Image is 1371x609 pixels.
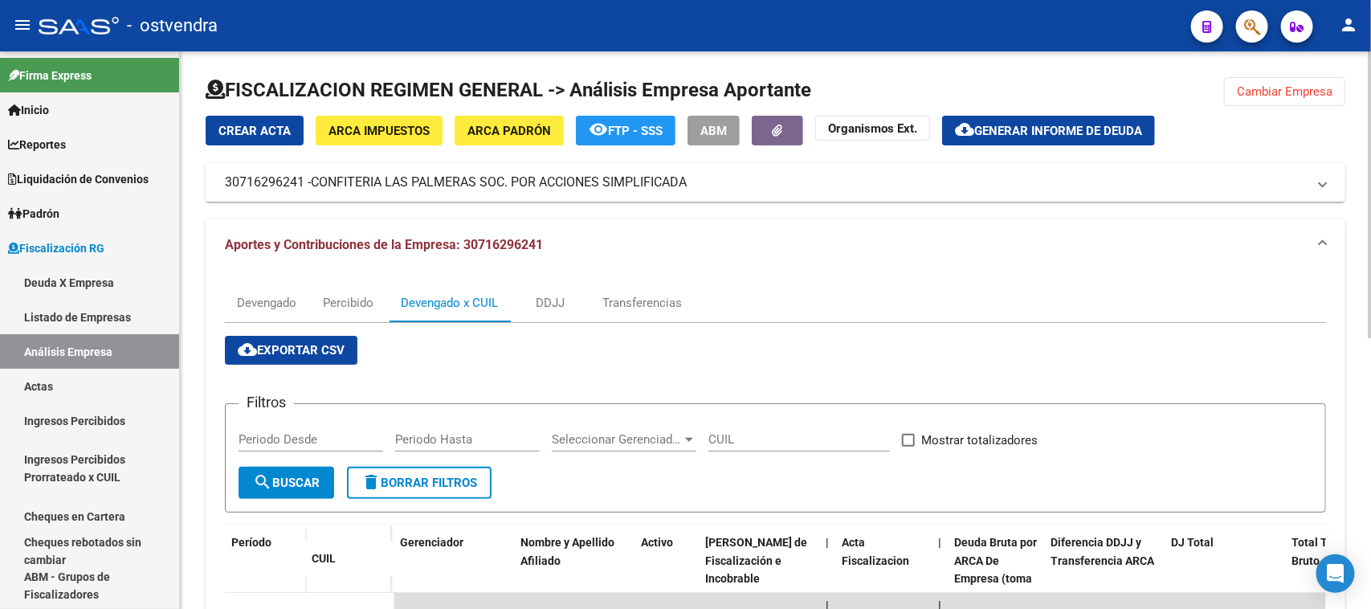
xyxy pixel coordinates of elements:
[239,391,294,414] h3: Filtros
[815,116,930,141] button: Organismos Ext.
[1237,84,1332,99] span: Cambiar Empresa
[1224,77,1345,106] button: Cambiar Empresa
[1339,15,1358,35] mat-icon: person
[328,124,430,138] span: ARCA Impuestos
[361,472,381,492] mat-icon: delete
[225,174,1307,191] mat-panel-title: 30716296241 -
[225,336,357,365] button: Exportar CSV
[688,116,740,145] button: ABM
[641,536,673,549] span: Activo
[206,163,1345,202] mat-expansion-panel-header: 30716296241 -CONFITERIA LAS PALMERAS SOC. POR ACCIONES SIMPLIFICADA
[467,124,551,138] span: ARCA Padrón
[576,116,675,145] button: FTP - SSS
[700,124,727,138] span: ABM
[608,124,663,138] span: FTP - SSS
[520,536,614,567] span: Nombre y Apellido Afiliado
[828,121,917,136] strong: Organismos Ext.
[347,467,492,499] button: Borrar Filtros
[401,294,498,312] div: Devengado x CUIL
[253,476,320,490] span: Buscar
[225,237,543,252] span: Aportes y Contribuciones de la Empresa: 30716296241
[455,116,564,145] button: ARCA Padrón
[206,116,304,145] button: Crear Acta
[1051,536,1154,567] span: Diferencia DDJJ y Transferencia ARCA
[8,205,59,223] span: Padrón
[974,124,1142,138] span: Generar informe de deuda
[238,340,257,359] mat-icon: cloud_download
[324,294,374,312] div: Percibido
[842,536,909,567] span: Acta Fiscalizacion
[1316,554,1355,593] div: Open Intercom Messenger
[312,552,336,565] span: CUIL
[602,294,682,312] div: Transferencias
[921,431,1038,450] span: Mostrar totalizadores
[955,120,974,139] mat-icon: cloud_download
[253,472,272,492] mat-icon: search
[400,536,463,549] span: Gerenciador
[316,116,443,145] button: ARCA Impuestos
[552,432,682,447] span: Seleccionar Gerenciador
[206,219,1345,271] mat-expansion-panel-header: Aportes y Contribuciones de la Empresa: 30716296241
[705,536,807,586] span: [PERSON_NAME] de Fiscalización e Incobrable
[8,101,49,119] span: Inicio
[225,525,305,593] datatable-header-cell: Período
[8,170,149,188] span: Liquidación de Convenios
[589,120,608,139] mat-icon: remove_red_eye
[127,8,218,43] span: - ostvendra
[361,476,477,490] span: Borrar Filtros
[239,467,334,499] button: Buscar
[1171,536,1214,549] span: DJ Total
[311,174,687,191] span: CONFITERIA LAS PALMERAS SOC. POR ACCIONES SIMPLIFICADA
[238,343,345,358] span: Exportar CSV
[938,536,941,549] span: |
[8,67,92,84] span: Firma Express
[13,15,32,35] mat-icon: menu
[826,536,829,549] span: |
[218,124,291,138] span: Crear Acta
[206,77,811,103] h1: FISCALIZACION REGIMEN GENERAL -> Análisis Empresa Aportante
[231,536,271,549] span: Período
[8,239,104,257] span: Fiscalización RG
[8,136,66,153] span: Reportes
[942,116,1155,145] button: Generar informe de deuda
[536,294,565,312] div: DDJJ
[305,542,394,576] datatable-header-cell: CUIL
[237,294,296,312] div: Devengado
